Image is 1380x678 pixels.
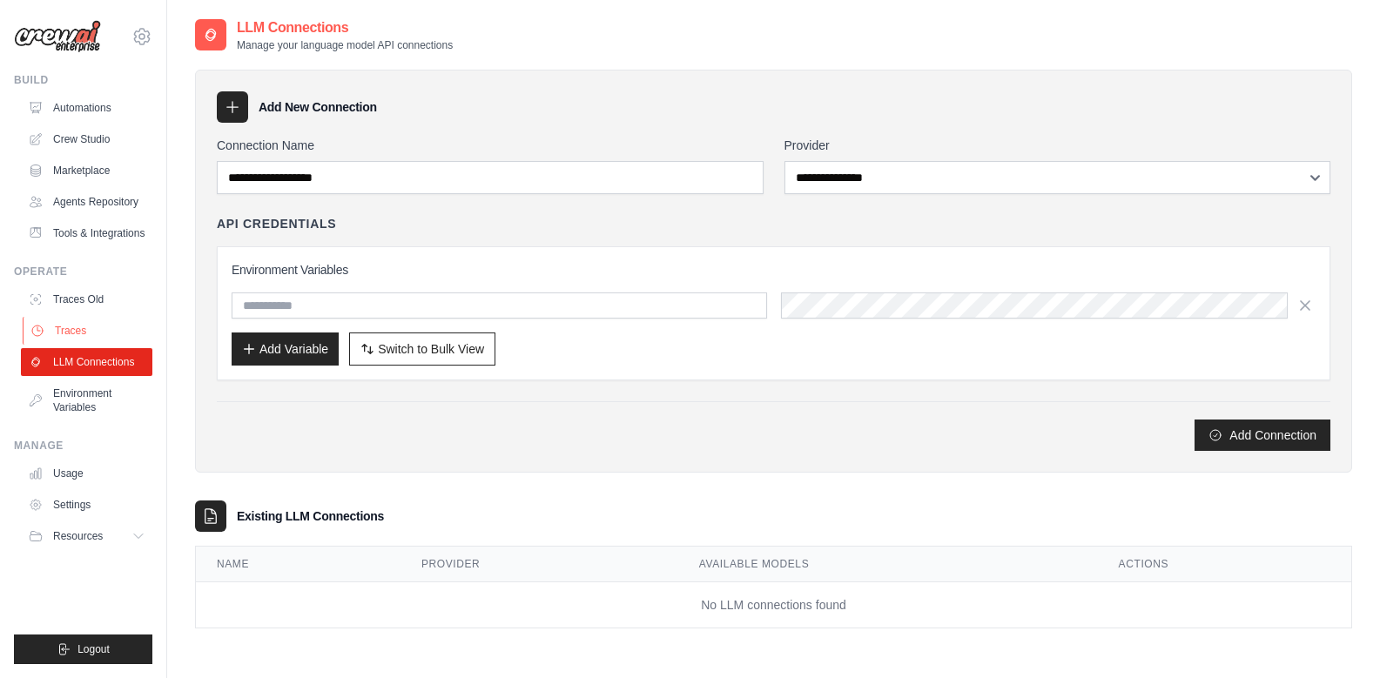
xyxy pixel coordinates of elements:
th: Actions [1098,547,1351,582]
button: Switch to Bulk View [349,332,495,366]
a: Settings [21,491,152,519]
span: Switch to Bulk View [378,340,484,358]
a: Usage [21,460,152,487]
a: Agents Repository [21,188,152,216]
a: Marketplace [21,157,152,185]
h2: LLM Connections [237,17,453,38]
a: Environment Variables [21,379,152,421]
h4: API Credentials [217,215,336,232]
td: No LLM connections found [196,582,1351,628]
th: Name [196,547,401,582]
label: Connection Name [217,137,764,154]
span: Resources [53,529,103,543]
th: Available Models [678,547,1098,582]
h3: Environment Variables [232,261,1316,279]
div: Operate [14,265,152,279]
button: Logout [14,634,152,664]
a: Crew Studio [21,125,152,153]
th: Provider [401,547,678,582]
h3: Add New Connection [259,98,377,116]
img: Logo [14,20,101,53]
a: LLM Connections [21,348,152,376]
span: Logout [77,642,110,656]
p: Manage your language model API connections [237,38,453,52]
a: Tools & Integrations [21,219,152,247]
a: Traces Old [21,285,152,313]
button: Add Variable [232,332,339,366]
button: Add Connection [1195,420,1330,451]
a: Traces [23,317,154,345]
h3: Existing LLM Connections [237,507,384,525]
a: Automations [21,94,152,122]
div: Build [14,73,152,87]
div: Manage [14,439,152,453]
button: Resources [21,522,152,550]
label: Provider [784,137,1331,154]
